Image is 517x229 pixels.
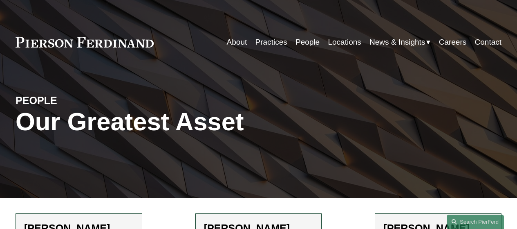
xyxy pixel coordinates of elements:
[227,34,247,50] a: About
[369,35,425,49] span: News & Insights
[295,34,320,50] a: People
[439,34,467,50] a: Careers
[16,94,137,107] h4: PEOPLE
[447,215,504,229] a: Search this site
[328,34,361,50] a: Locations
[475,34,502,50] a: Contact
[369,34,430,50] a: folder dropdown
[255,34,287,50] a: Practices
[16,107,340,136] h1: Our Greatest Asset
